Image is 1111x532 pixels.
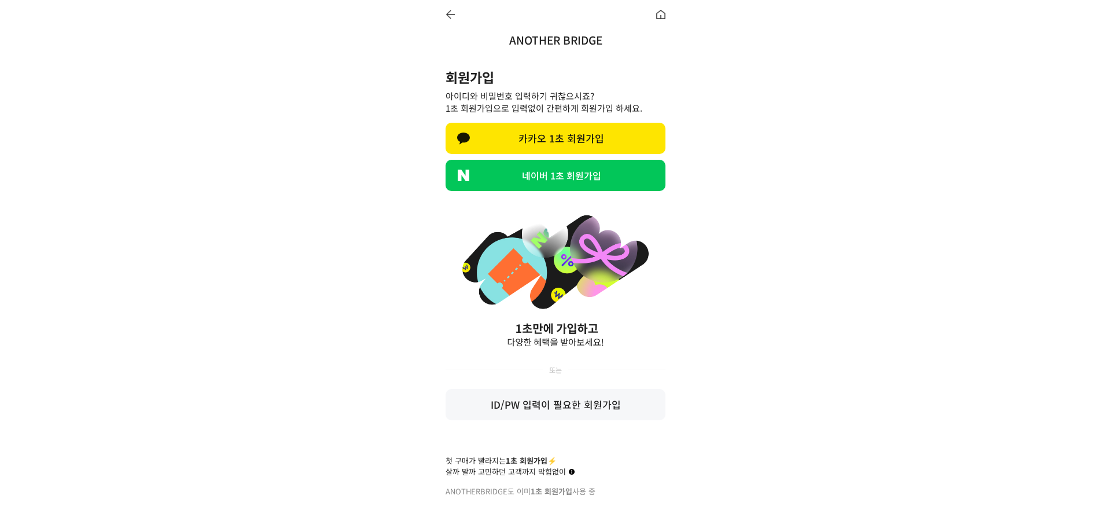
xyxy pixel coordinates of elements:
[509,32,602,47] a: ANOTHER BRIDGE
[446,466,575,477] div: 살까 말까 고민하던 고객까지 막힘없이
[446,160,665,191] a: 네이버 1초 회원가입
[446,123,665,154] a: 카카오 1초 회원가입
[446,67,665,87] h2: 회원가입
[531,486,572,497] b: 1초 회원가입
[446,389,665,420] p: ID/PW 입력이 필요한 회원가입
[446,455,665,466] div: 첫 구매가 빨라지는 ⚡️
[506,455,547,466] b: 1초 회원가입
[446,205,665,351] img: banner
[446,486,665,497] div: anotherbridge도 이미 사용 중
[446,90,665,114] p: 아이디와 비밀번호 입력하기 귀찮으시죠? 1초 회원가입으로 입력없이 간편하게 회원가입 하세요.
